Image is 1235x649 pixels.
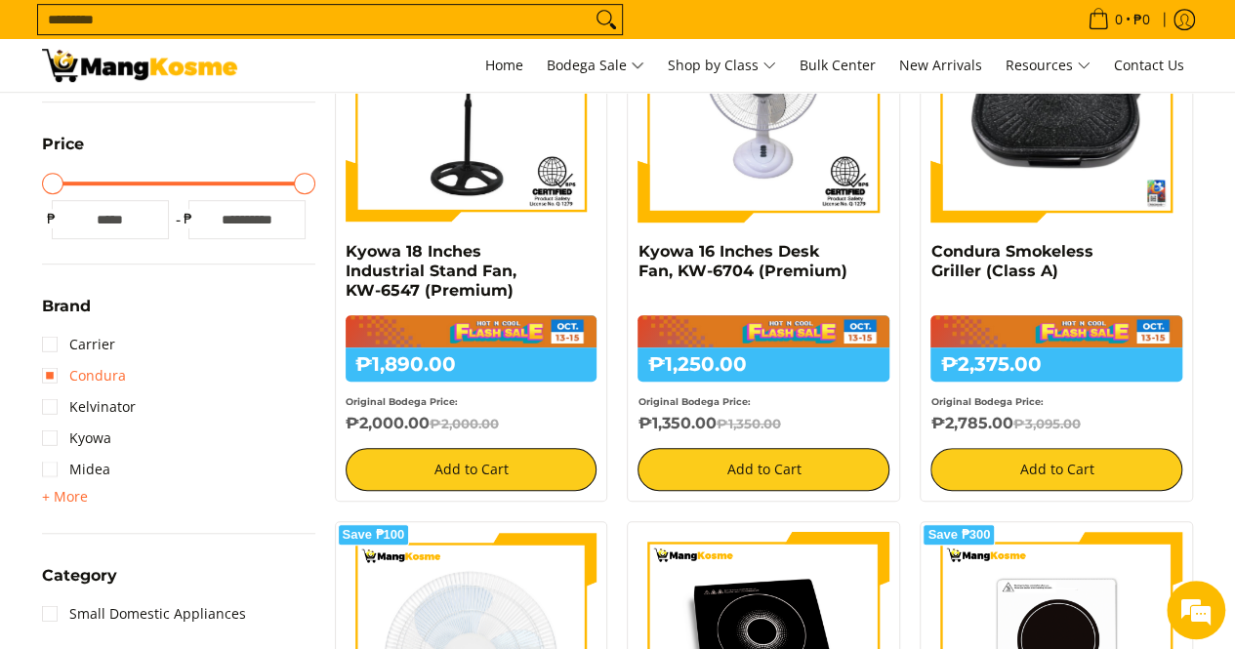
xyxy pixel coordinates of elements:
a: Carrier [42,329,115,360]
del: ₱1,350.00 [716,416,780,431]
summary: Open [42,568,117,598]
a: Shop by Class [658,39,786,92]
a: Bodega Sale [537,39,654,92]
a: Midea [42,454,110,485]
span: ₱ [179,209,198,228]
span: Bulk Center [800,56,876,74]
a: Kyowa [42,423,111,454]
a: Condura [42,360,126,391]
span: Home [485,56,523,74]
h6: ₱2,375.00 [930,347,1182,382]
span: Contact Us [1114,56,1184,74]
summary: Open [42,137,84,167]
span: Resources [1006,54,1091,78]
span: We're online! [113,198,269,395]
span: Bodega Sale [547,54,644,78]
a: New Arrivals [889,39,992,92]
span: Brand [42,299,91,314]
small: Original Bodega Price: [346,396,458,407]
button: Add to Cart [638,448,889,491]
a: Kyowa 18 Inches Industrial Stand Fan, KW-6547 (Premium) [346,242,516,300]
span: Price [42,137,84,152]
a: Bulk Center [790,39,885,92]
h6: ₱1,350.00 [638,414,889,433]
button: Add to Cart [930,448,1182,491]
small: Original Bodega Price: [930,396,1043,407]
span: + More [42,489,88,505]
h6: ₱2,000.00 [346,414,597,433]
span: Save ₱300 [927,529,990,541]
span: 0 [1112,13,1126,26]
h6: ₱1,250.00 [638,347,889,382]
textarea: Type your message and hit 'Enter' [10,437,372,506]
a: Resources [996,39,1100,92]
small: Original Bodega Price: [638,396,750,407]
div: Chat with us now [102,109,328,135]
a: Kyowa 16 Inches Desk Fan, KW-6704 (Premium) [638,242,846,280]
button: Add to Cart [346,448,597,491]
span: New Arrivals [899,56,982,74]
summary: Open [42,299,91,329]
a: Contact Us [1104,39,1194,92]
summary: Open [42,485,88,508]
span: Save ₱100 [343,529,405,541]
a: Kelvinator [42,391,136,423]
a: Small Domestic Appliances [42,598,246,629]
span: ₱ [42,209,62,228]
a: Home [475,39,533,92]
img: Small Appliances l Mang Kosme: Home Appliances Warehouse Sale | Page 2 [42,49,237,82]
button: Search [591,5,622,34]
span: ₱0 [1131,13,1153,26]
del: ₱2,000.00 [430,416,499,431]
a: Condura Smokeless Griller (Class A) [930,242,1092,280]
span: Shop by Class [668,54,776,78]
del: ₱3,095.00 [1012,416,1080,431]
span: Category [42,568,117,584]
span: • [1082,9,1156,30]
h6: ₱2,785.00 [930,414,1182,433]
nav: Main Menu [257,39,1194,92]
div: Minimize live chat window [320,10,367,57]
h6: ₱1,890.00 [346,347,597,382]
